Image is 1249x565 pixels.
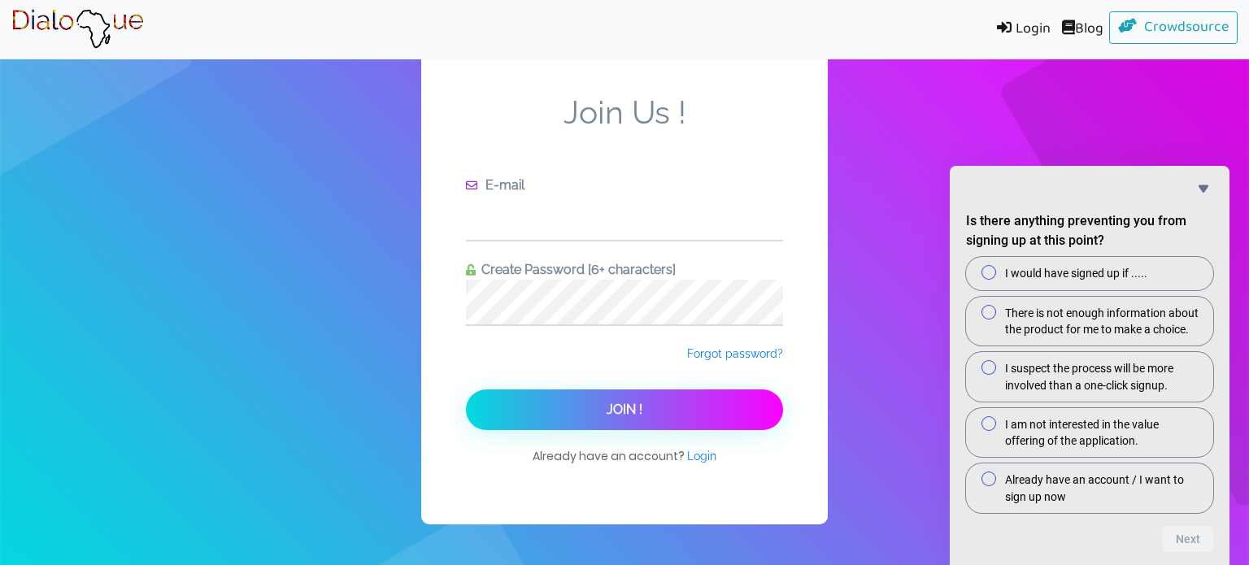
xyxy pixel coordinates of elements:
[466,93,783,176] span: Join Us !
[687,347,783,360] span: Forgot password?
[533,447,716,480] span: Already have an account?
[1005,472,1200,505] span: Already have an account / I want to sign up now
[466,389,783,430] button: Join !
[480,177,524,193] span: E-mail
[985,11,1056,48] a: Login
[1005,265,1147,281] span: I would have signed up if .....
[687,450,716,463] span: Login
[1005,305,1200,338] span: There is not enough information about the product for me to make a choice.
[687,448,716,464] a: Login
[966,257,1213,513] div: Is there anything preventing you from signing up at this point?
[1005,416,1200,450] span: I am not interested in the value offering of the application.
[1194,179,1213,198] button: Hide survey
[11,9,144,50] img: Brand
[476,262,676,277] span: Create Password [6+ characters]
[966,179,1213,552] div: Is there anything preventing you from signing up at this point?
[1005,360,1200,393] span: I suspect the process will be more involved than a one-click signup.
[966,211,1213,250] h2: Is there anything preventing you from signing up at this point?
[687,346,783,362] a: Forgot password?
[1109,11,1238,44] a: Crowdsource
[1163,526,1213,552] button: Next question
[1056,11,1109,48] a: Blog
[466,195,783,240] input: Enter e-mail
[607,402,642,417] span: Join !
